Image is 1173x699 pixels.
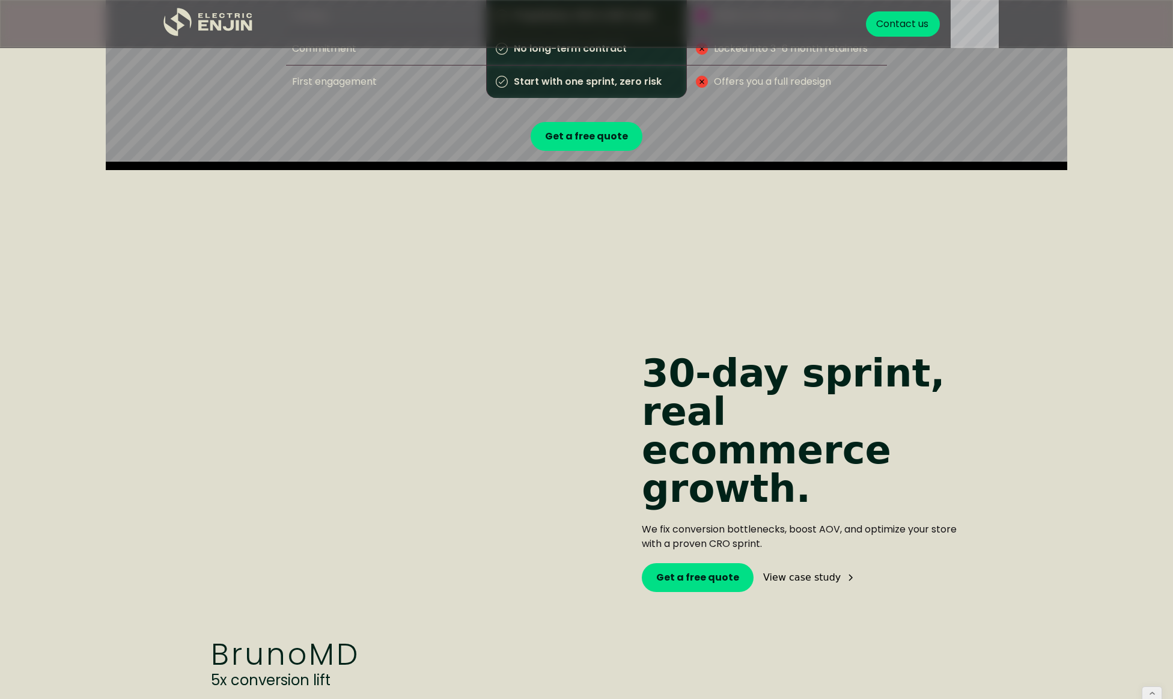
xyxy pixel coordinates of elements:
p: First engagement [286,69,377,95]
a: Contact us [866,11,940,37]
video: https://console.electricenjin.com/media/public/videos/bruno.mp4 [202,293,623,653]
p: Start with one sprint, zero risk [508,66,662,98]
em: 5x conversion lift [211,670,331,690]
strong: Get a free quote [656,570,739,584]
p: Offers you a full redesign [708,69,831,95]
strong: Get a free quote [545,129,628,143]
p: Commitment [286,35,356,62]
a: View case study [763,570,855,585]
strong: 30-day sprint, real ecommerce growth. [642,354,971,508]
div: View case study [763,573,841,582]
p: No long-term contract [508,32,627,65]
h3: BrunoMD [211,639,366,670]
a: Get a free quote [642,563,754,592]
a: home [163,8,254,41]
em: We fix conversion bottlenecks, boost AOV, and optimize your store with a proven CRO sprint. [642,522,957,551]
div: Contact us [876,17,928,31]
p: Locked into 3–6 month retainers [708,35,868,62]
a: Get a free quote [531,122,642,151]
